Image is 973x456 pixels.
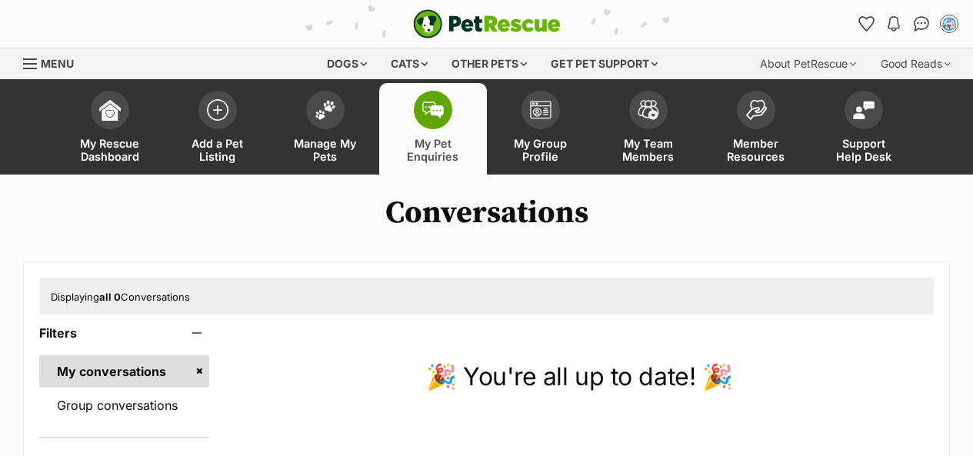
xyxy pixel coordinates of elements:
[854,12,961,36] ul: Account quick links
[316,48,378,79] div: Dogs
[937,12,961,36] button: My account
[413,9,561,38] a: PetRescue
[39,389,209,421] a: Group conversations
[749,48,867,79] div: About PetRescue
[745,99,767,120] img: member-resources-icon-8e73f808a243e03378d46382f2149f9095a855e16c252ad45f914b54edf8863c.svg
[39,326,209,340] header: Filters
[829,137,898,163] span: Support Help Desk
[721,137,791,163] span: Member Resources
[164,83,272,175] a: Add a Pet Listing
[99,291,121,303] strong: all 0
[23,48,85,76] a: Menu
[441,48,538,79] div: Other pets
[51,291,190,303] span: Displaying Conversations
[941,16,957,32] img: Molly Coonan profile pic
[506,137,575,163] span: My Group Profile
[413,9,561,38] img: logo-e224e6f780fb5917bec1dbf3a21bbac754714ae5b6737aabdf751b685950b380.svg
[702,83,810,175] a: Member Resources
[422,102,444,118] img: pet-enquiries-icon-7e3ad2cf08bfb03b45e93fb7055b45f3efa6380592205ae92323e6603595dc1f.svg
[398,137,468,163] span: My Pet Enquiries
[870,48,961,79] div: Good Reads
[207,99,228,121] img: add-pet-listing-icon-0afa8454b4691262ce3f59096e99ab1cd57d4a30225e0717b998d2c9b9846f56.svg
[291,137,360,163] span: Manage My Pets
[56,83,164,175] a: My Rescue Dashboard
[39,355,209,388] a: My conversations
[909,12,934,36] a: Conversations
[75,137,145,163] span: My Rescue Dashboard
[595,83,702,175] a: My Team Members
[914,16,930,32] img: chat-41dd97257d64d25036548639549fe6c8038ab92f7586957e7f3b1b290dea8141.svg
[99,99,121,121] img: dashboard-icon-eb2f2d2d3e046f16d808141f083e7271f6b2e854fb5c12c21221c1fb7104beca.svg
[487,83,595,175] a: My Group Profile
[638,100,659,120] img: team-members-icon-5396bd8760b3fe7c0b43da4ab00e1e3bb1a5d9ba89233759b79545d2d3fc5d0d.svg
[614,137,683,163] span: My Team Members
[888,16,900,32] img: notifications-46538b983faf8c2785f20acdc204bb7945ddae34d4c08c2a6579f10ce5e182be.svg
[881,12,906,36] button: Notifications
[272,83,379,175] a: Manage My Pets
[530,101,551,119] img: group-profile-icon-3fa3cf56718a62981997c0bc7e787c4b2cf8bcc04b72c1350f741eb67cf2f40e.svg
[540,48,668,79] div: Get pet support
[183,137,252,163] span: Add a Pet Listing
[380,48,438,79] div: Cats
[315,100,336,120] img: manage-my-pets-icon-02211641906a0b7f246fdf0571729dbe1e7629f14944591b6c1af311fb30b64b.svg
[379,83,487,175] a: My Pet Enquiries
[854,12,878,36] a: Favourites
[41,57,74,70] span: Menu
[225,358,934,395] p: 🎉 You're all up to date! 🎉
[810,83,918,175] a: Support Help Desk
[853,101,875,119] img: help-desk-icon-fdf02630f3aa405de69fd3d07c3f3aa587a6932b1a1747fa1d2bba05be0121f9.svg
